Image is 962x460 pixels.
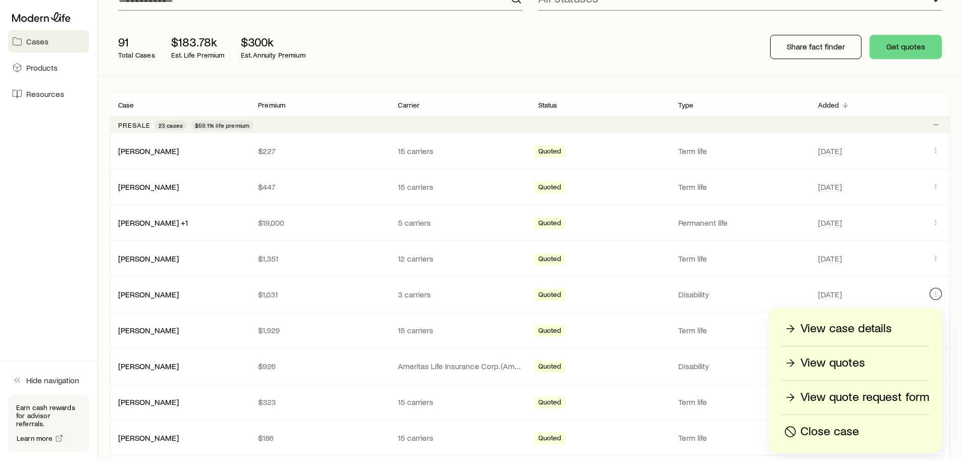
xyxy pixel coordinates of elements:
[800,389,929,405] p: View quote request form
[818,101,839,109] p: Added
[26,375,79,385] span: Hide navigation
[258,182,382,192] p: $447
[118,146,179,157] div: [PERSON_NAME]
[538,290,562,301] span: Quoted
[678,182,802,192] p: Term life
[398,361,522,371] p: Ameritas Life Insurance Corp. (Ameritas)
[258,101,285,109] p: Premium
[782,389,930,406] a: View quote request form
[118,218,188,228] div: [PERSON_NAME] +1
[800,321,892,337] p: View case details
[398,325,522,335] p: 15 carriers
[118,325,179,335] a: [PERSON_NAME]
[678,218,802,228] p: Permanent life
[8,395,89,452] div: Earn cash rewards for advisor referrals.Learn more
[17,435,53,442] span: Learn more
[538,326,562,337] span: Quoted
[118,182,179,191] a: [PERSON_NAME]
[118,253,179,263] a: [PERSON_NAME]
[678,146,802,156] p: Term life
[118,397,179,407] div: [PERSON_NAME]
[258,361,382,371] p: $926
[678,253,802,264] p: Term life
[782,423,930,441] button: Close case
[678,101,694,109] p: Type
[118,182,179,192] div: [PERSON_NAME]
[398,218,522,228] p: 5 carriers
[118,51,155,59] p: Total Cases
[118,146,179,156] a: [PERSON_NAME]
[398,397,522,407] p: 15 carriers
[118,433,179,442] a: [PERSON_NAME]
[538,254,562,265] span: Quoted
[398,433,522,443] p: 15 carriers
[770,35,862,59] button: Share fact finder
[538,398,562,408] span: Quoted
[678,325,802,335] p: Term life
[398,253,522,264] p: 12 carriers
[258,253,382,264] p: $1,351
[118,289,179,299] a: [PERSON_NAME]
[16,403,81,428] p: Earn cash rewards for advisor referrals.
[118,361,179,371] a: [PERSON_NAME]
[8,83,89,105] a: Resources
[26,36,48,46] span: Cases
[118,35,155,49] p: 91
[538,183,562,193] span: Quoted
[26,89,64,99] span: Resources
[8,30,89,53] a: Cases
[258,218,382,228] p: $19,000
[171,51,225,59] p: Est. Life Premium
[118,397,179,406] a: [PERSON_NAME]
[159,121,183,129] span: 23 cases
[258,325,382,335] p: $1,929
[538,362,562,373] span: Quoted
[818,146,842,156] span: [DATE]
[118,361,179,372] div: [PERSON_NAME]
[678,397,802,407] p: Term life
[398,101,420,109] p: Carrier
[241,35,306,49] p: $300k
[398,289,522,299] p: 3 carriers
[818,218,842,228] span: [DATE]
[26,63,58,73] span: Products
[678,433,802,443] p: Term life
[8,57,89,79] a: Products
[818,289,842,299] span: [DATE]
[241,51,306,59] p: Est. Annuity Premium
[118,433,179,443] div: [PERSON_NAME]
[171,35,225,49] p: $183.78k
[118,121,150,129] p: Presale
[538,219,562,229] span: Quoted
[258,289,382,299] p: $1,031
[258,397,382,407] p: $323
[818,253,842,264] span: [DATE]
[538,101,558,109] p: Status
[8,369,89,391] button: Hide navigation
[258,433,382,443] p: $186
[398,146,522,156] p: 15 carriers
[398,182,522,192] p: 15 carriers
[118,253,179,264] div: [PERSON_NAME]
[782,354,930,372] a: View quotes
[678,361,802,371] p: Disability
[118,218,188,227] a: [PERSON_NAME] +1
[195,121,249,129] span: $59.11k life premium
[538,434,562,444] span: Quoted
[118,325,179,336] div: [PERSON_NAME]
[870,35,942,59] button: Get quotes
[538,147,562,158] span: Quoted
[800,355,865,371] p: View quotes
[782,320,930,338] a: View case details
[800,424,859,440] p: Close case
[118,289,179,300] div: [PERSON_NAME]
[118,101,134,109] p: Case
[678,289,802,299] p: Disability
[787,41,845,52] p: Share fact finder
[258,146,382,156] p: $227
[818,182,842,192] span: [DATE]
